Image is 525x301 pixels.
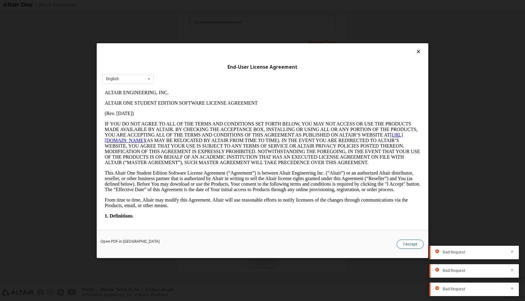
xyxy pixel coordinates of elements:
button: I Accept [397,239,424,249]
strong: 1. [2,126,6,131]
p: From time to time, Altair may modify this Agreement. Altair will use reasonable efforts to notify... [2,110,318,121]
div: English [106,77,119,81]
a: [URL][DOMAIN_NAME] [2,45,301,56]
span: Bad Request [443,268,465,273]
p: IF YOU DO NOT AGREE TO ALL OF THE TERMS AND CONDITIONS SET FORTH BELOW, YOU MAY NOT ACCESS OR USE... [2,34,318,78]
strong: Definitions [7,126,30,131]
p: (Rev. [DATE]) [2,23,318,29]
div: End-User License Agreement [102,64,423,70]
p: This Altair One Student Edition Software License Agreement (“Agreement”) is between Altair Engine... [2,83,318,105]
p: ALTAIR ONE STUDENT EDITION SOFTWARE LICENSE AGREEMENT [2,13,318,18]
span: Bad Request [443,287,465,291]
p: . [2,126,318,131]
p: ALTAIR ENGINEERING, INC. [2,2,318,8]
a: Open PDF in [GEOGRAPHIC_DATA] [100,239,160,243]
span: Bad Request [443,250,465,255]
